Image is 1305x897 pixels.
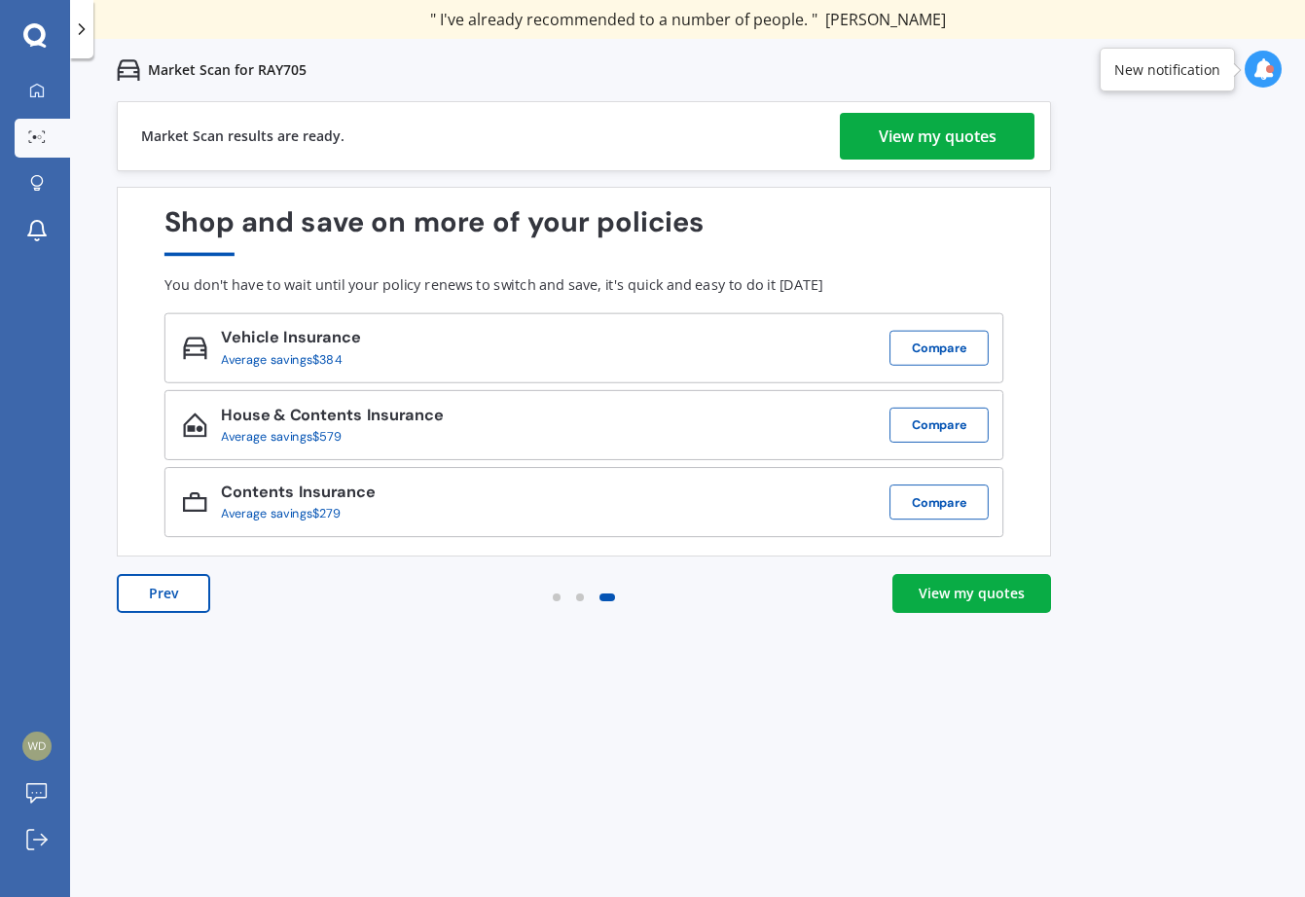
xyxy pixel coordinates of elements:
[141,102,344,170] div: Market Scan results are ready.
[221,353,346,368] div: Average savings $384
[164,206,1003,256] div: Shop and save on more of your policies
[148,60,307,80] p: Market Scan for RAY705
[117,58,140,82] img: car.f15378c7a67c060ca3f3.svg
[279,327,361,348] span: Insurance
[221,329,360,352] div: Vehicle
[221,507,361,521] div: Average savings $279
[117,574,210,613] button: Prev
[164,276,1003,294] div: You don't have to wait until your policy renews to switch and save, it's quick and easy to do it ...
[221,484,375,507] div: Contents
[919,584,1025,603] div: View my quotes
[1114,60,1220,80] div: New notification
[889,484,989,520] button: Compare
[22,732,52,761] img: 596baed91c8e3a295c9cf242a7d11521
[221,406,444,429] div: House & Contents
[221,430,429,445] div: Average savings $579
[879,113,997,160] div: View my quotes
[889,408,989,443] button: Compare
[889,331,989,366] button: Compare
[183,336,207,360] img: Vehicle_icon
[183,413,207,437] img: House & Contents_icon
[892,574,1051,613] a: View my quotes
[840,113,1034,160] a: View my quotes
[183,489,207,514] img: Contents_icon
[294,482,376,503] span: Insurance
[362,405,444,426] span: Insurance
